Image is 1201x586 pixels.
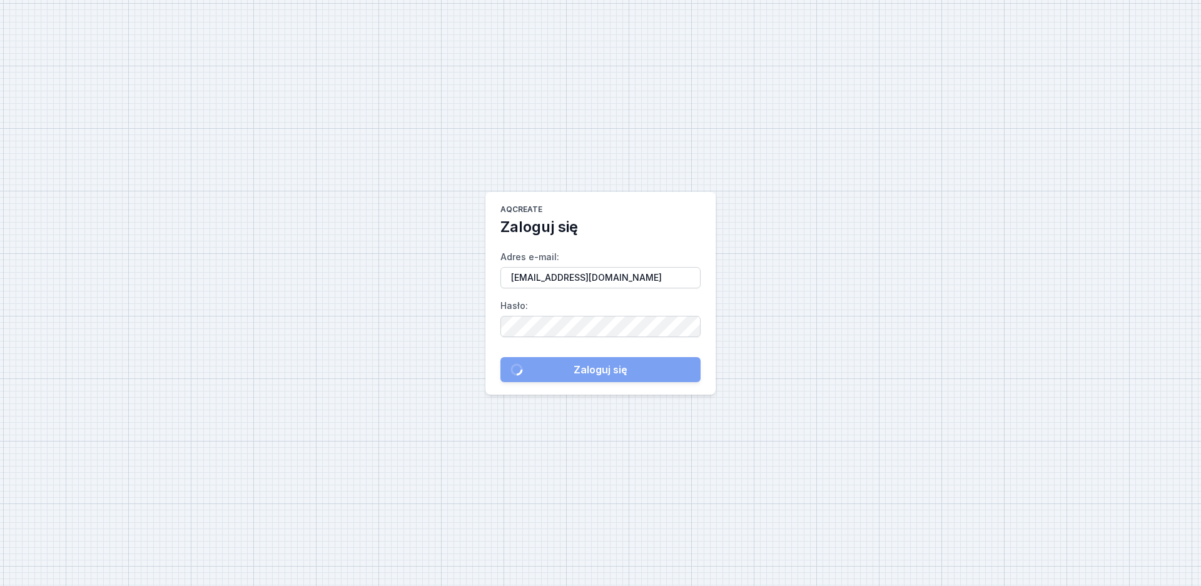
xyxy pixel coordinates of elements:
input: Hasło: [500,316,701,337]
label: Adres e-mail : [500,247,701,288]
label: Hasło : [500,296,701,337]
input: Adres e-mail: [500,267,701,288]
h1: AQcreate [500,205,542,217]
h2: Zaloguj się [500,217,578,237]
